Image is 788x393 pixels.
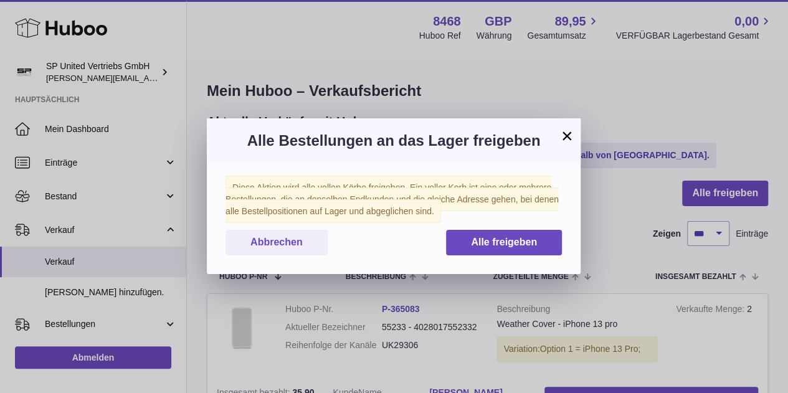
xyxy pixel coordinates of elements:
span: Alle freigeben [471,237,537,247]
span: Abbrechen [250,237,303,247]
h3: Alle Bestellungen an das Lager freigeben [225,131,562,151]
button: Alle freigeben [446,230,562,255]
button: Abbrechen [225,230,328,255]
span: Diese Aktion wird alle vollen Körbe freigeben. Ein voller Korb ist eine oder mehrere Bestellungen... [225,176,559,223]
button: × [559,128,574,143]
